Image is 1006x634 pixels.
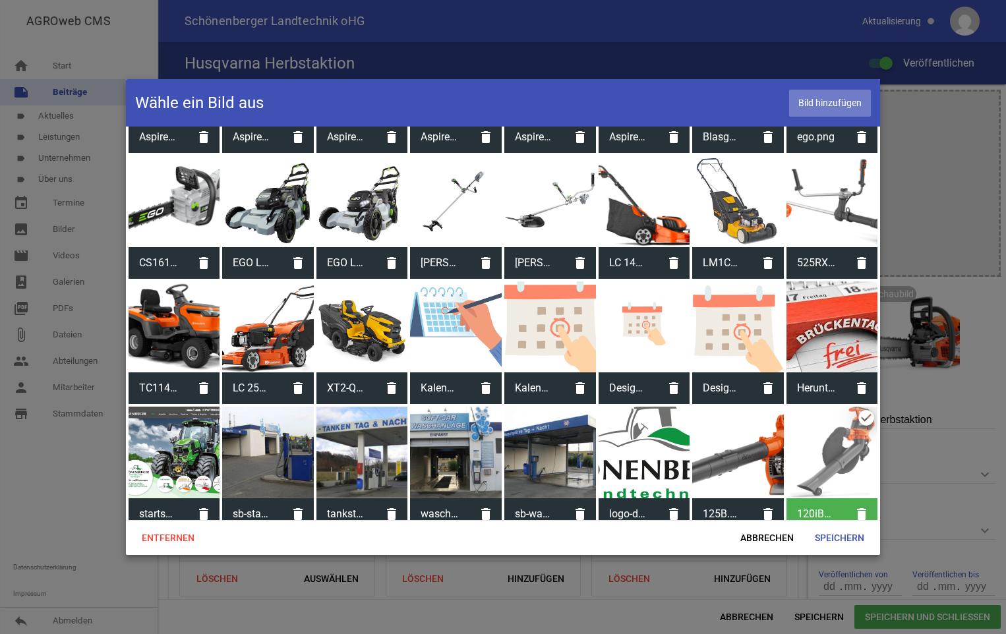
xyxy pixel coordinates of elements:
[470,121,502,153] i: delete
[376,247,407,279] i: delete
[752,498,784,530] i: delete
[599,120,659,154] span: Aspire LC 34+P4A.png
[846,372,877,404] i: delete
[564,372,596,404] i: delete
[282,498,314,530] i: delete
[470,247,502,279] i: delete
[789,90,871,117] span: Bild hinzufügen
[846,121,877,153] i: delete
[410,497,470,531] span: waschanlage_650.jpg
[599,371,659,405] span: Design ohne Titel (9).png
[658,498,690,530] i: delete
[504,497,564,531] span: sb-waschplaetze.jpg
[222,497,282,531] span: sb-staubsauger.jpg
[222,246,282,280] span: EGO LM1903E-Sp.jpg
[282,247,314,279] i: delete
[316,497,376,531] span: tankstelle_02_650.jpg
[316,371,376,405] span: XT2-QR106_P01.png
[786,120,846,154] span: ego.png
[692,246,752,280] span: LM1CR 53.jpg
[658,372,690,404] i: delete
[564,498,596,530] i: delete
[135,92,264,113] h4: Wähle ein Bild aus
[188,121,220,153] i: delete
[188,372,220,404] i: delete
[376,372,407,404] i: delete
[599,246,659,280] span: LC 142i SET.png
[504,120,564,154] span: Aspire H50+P4A.png
[564,247,596,279] i: delete
[410,120,470,154] span: Aspire B8X + P4A SET 970620403.png -3-.png
[410,246,470,280] span: EGO Freischneider EN 26095.jpg
[504,246,564,280] span: Ego Freischneider EN 26095 -2-.jpg
[129,371,189,405] span: TC114.png
[786,246,846,280] span: 525RXT.png
[222,120,282,154] span: Aspire AM R4.png
[752,121,784,153] i: delete
[564,121,596,153] i: delete
[188,247,220,279] i: delete
[129,246,189,280] span: CS1610E Kettensäge.png
[316,120,376,154] span: Aspire T28+P4A+B45 c70 970620201.png
[470,498,502,530] i: delete
[282,372,314,404] i: delete
[752,372,784,404] i: delete
[846,498,877,530] i: delete
[846,247,877,279] i: delete
[222,371,282,405] span: LC 253S 970541501 links.png
[786,497,846,531] span: 120iBV.png
[804,526,875,550] span: Speichern
[376,498,407,530] i: delete
[129,497,189,531] span: startseite-titelbereich.jpg
[504,371,564,405] span: Kalender_Schönenberger.png
[658,121,690,153] i: delete
[692,120,752,154] span: Blasgerät mit Rücken-Akku.png
[376,121,407,153] i: delete
[752,247,784,279] i: delete
[786,371,846,405] span: Herunterladen.jpg
[131,526,205,550] span: Entfernen
[410,371,470,405] span: Kalender_Schönenberger.png
[658,247,690,279] i: delete
[730,526,804,550] span: Abbrechen
[692,497,752,531] span: 125B.png
[599,497,659,531] span: logo-detail-color.svg
[282,121,314,153] i: delete
[129,120,189,154] span: Aspire Leisten und Haken.jpeg
[316,246,376,280] span: EGO LM1702E_SP.jpg
[188,498,220,530] i: delete
[692,371,752,405] span: Design ohne Titel (9).png
[470,372,502,404] i: delete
